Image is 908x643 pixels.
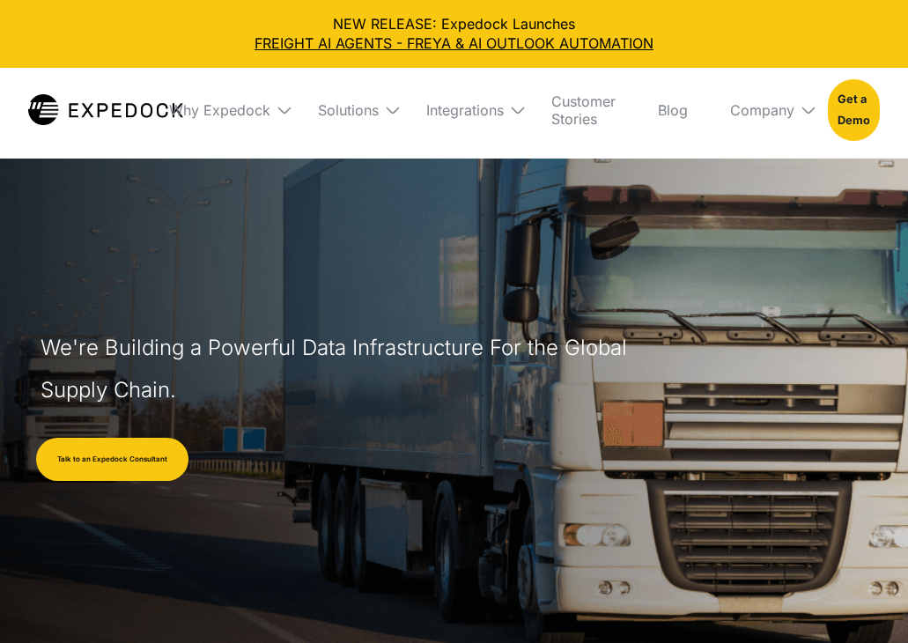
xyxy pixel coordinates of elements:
[36,438,188,482] a: Talk to an Expedock Consultant
[426,101,504,119] div: Integrations
[14,33,894,53] a: FREIGHT AI AGENTS - FREYA & AI OUTLOOK AUTOMATION
[730,101,794,119] div: Company
[828,79,880,141] a: Get a Demo
[644,68,702,152] a: Blog
[41,327,636,411] h1: We're Building a Powerful Data Infrastructure For the Global Supply Chain.
[169,101,270,119] div: Why Expedock
[537,68,630,152] a: Customer Stories
[318,101,379,119] div: Solutions
[14,14,894,54] div: NEW RELEASE: Expedock Launches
